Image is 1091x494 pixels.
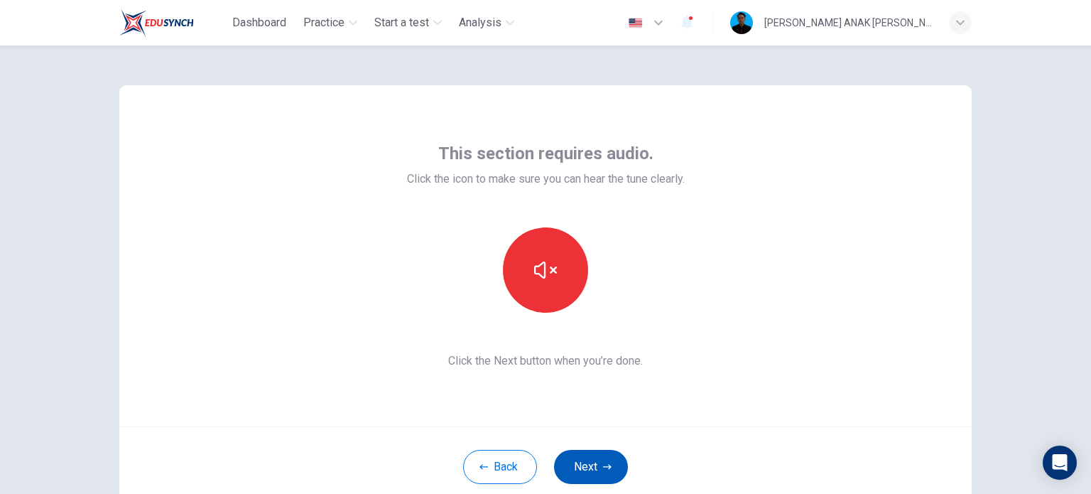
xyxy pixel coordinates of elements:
[1043,446,1077,480] div: Open Intercom Messenger
[119,9,194,37] img: EduSynch logo
[453,10,520,36] button: Analysis
[438,142,653,165] span: This section requires audio.
[303,14,344,31] span: Practice
[407,353,685,370] span: Click the Next button when you’re done.
[227,10,292,36] button: Dashboard
[730,11,753,34] img: Profile picture
[369,10,447,36] button: Start a test
[554,450,628,484] button: Next
[119,9,227,37] a: EduSynch logo
[764,14,932,31] div: [PERSON_NAME] ANAK [PERSON_NAME]
[459,14,501,31] span: Analysis
[463,450,537,484] button: Back
[407,171,685,188] span: Click the icon to make sure you can hear the tune clearly.
[298,10,363,36] button: Practice
[626,18,644,28] img: en
[232,14,286,31] span: Dashboard
[374,14,429,31] span: Start a test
